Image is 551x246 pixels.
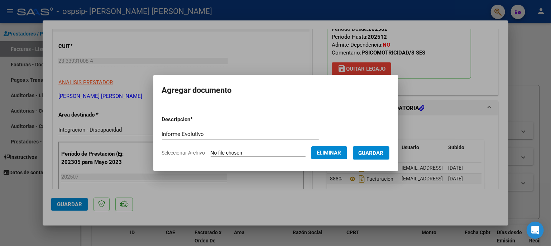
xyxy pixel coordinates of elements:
[353,146,389,160] button: Guardar
[162,150,205,156] span: Seleccionar Archivo
[317,150,341,156] span: Eliminar
[162,84,389,97] h2: Agregar documento
[527,222,544,239] div: Open Intercom Messenger
[359,150,384,156] span: Guardar
[162,115,230,124] p: Descripcion
[311,146,347,159] button: Eliminar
